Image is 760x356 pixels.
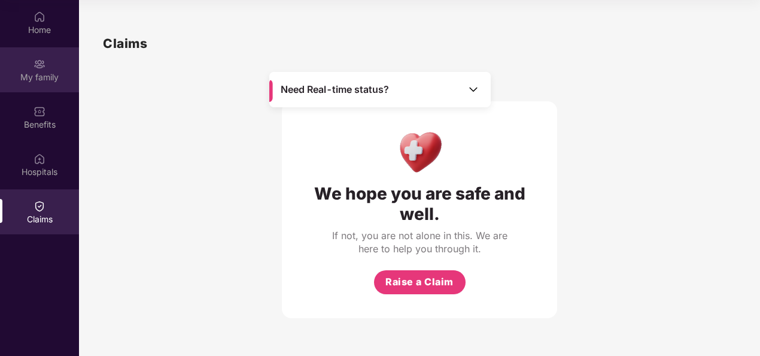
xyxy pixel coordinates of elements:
[34,153,45,165] img: svg+xml;base64,PHN2ZyBpZD0iSG9zcGl0YWxzIiB4bWxucz0iaHR0cDovL3d3dy53My5vcmcvMjAwMC9zdmciIHdpZHRoPS...
[103,34,147,53] h1: Claims
[467,83,479,95] img: Toggle Icon
[306,183,533,224] div: We hope you are safe and well.
[34,11,45,23] img: svg+xml;base64,PHN2ZyBpZD0iSG9tZSIgeG1sbnM9Imh0dHA6Ly93d3cudzMub3JnLzIwMDAvc3ZnIiB3aWR0aD0iMjAiIG...
[385,274,454,289] span: Raise a Claim
[34,58,45,70] img: svg+xml;base64,PHN2ZyB3aWR0aD0iMjAiIGhlaWdodD0iMjAiIHZpZXdCb3g9IjAgMCAyMCAyMCIgZmlsbD0ibm9uZSIgeG...
[34,105,45,117] img: svg+xml;base64,PHN2ZyBpZD0iQmVuZWZpdHMiIHhtbG5zPSJodHRwOi8vd3d3LnczLm9yZy8yMDAwL3N2ZyIgd2lkdGg9Ij...
[330,229,509,255] div: If not, you are not alone in this. We are here to help you through it.
[374,270,466,294] button: Raise a Claim
[34,200,45,212] img: svg+xml;base64,PHN2ZyBpZD0iQ2xhaW0iIHhtbG5zPSJodHRwOi8vd3d3LnczLm9yZy8yMDAwL3N2ZyIgd2lkdGg9IjIwIi...
[394,125,446,177] img: Health Care
[281,83,389,96] span: Need Real-time status?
